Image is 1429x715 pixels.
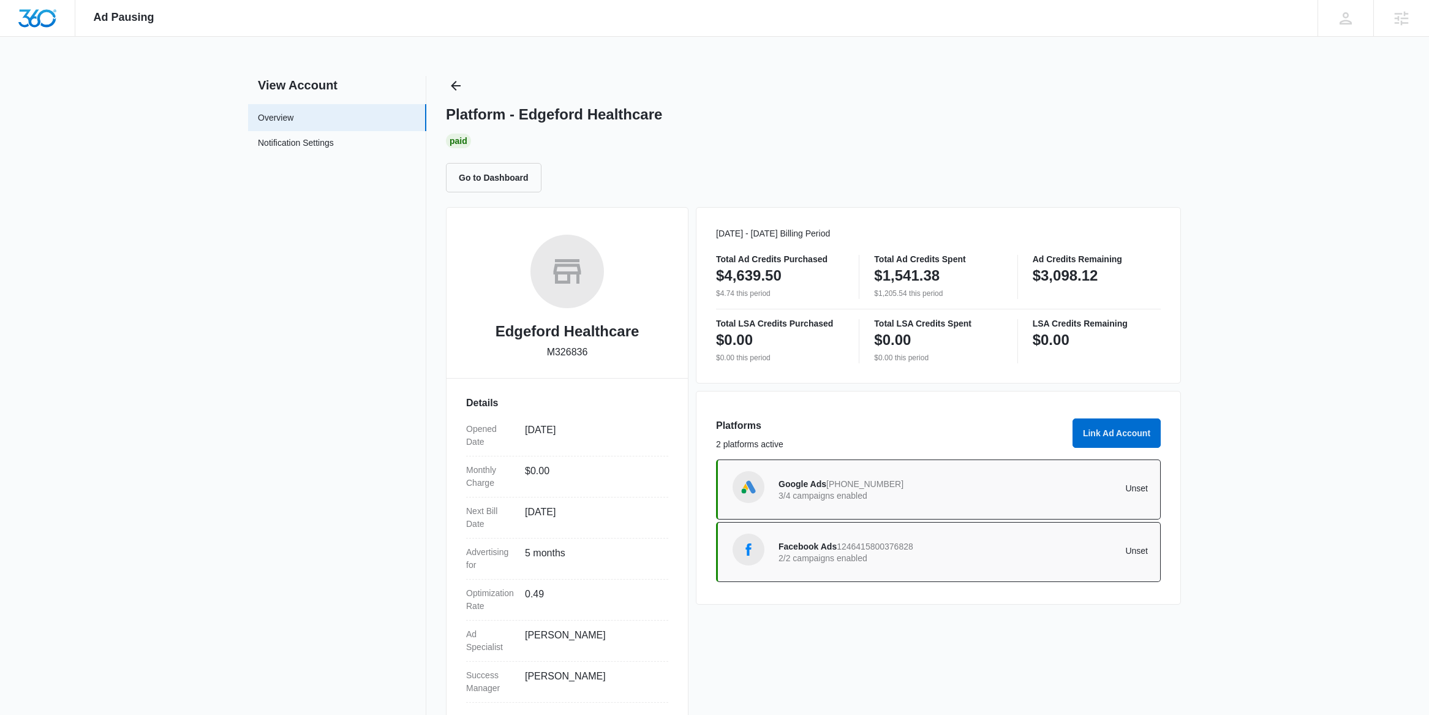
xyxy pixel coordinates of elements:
[446,105,662,124] h1: Platform - Edgeford Healthcare
[258,137,334,153] a: Notification Settings
[874,288,1002,299] p: $1,205.54 this period
[716,319,844,328] p: Total LSA Credits Purchased
[525,587,658,613] dd: 0.49
[496,320,639,342] h2: Edgeford Healthcare
[466,628,515,654] dt: Ad Specialist
[779,554,963,562] p: 2/2 campaigns enabled
[248,76,426,94] h2: View Account
[716,255,844,263] p: Total Ad Credits Purchased
[963,547,1148,555] p: Unset
[874,352,1002,363] p: $0.00 this period
[466,546,515,572] dt: Advertising for
[466,505,515,531] dt: Next Bill Date
[466,587,515,613] dt: Optimization Rate
[716,288,844,299] p: $4.74 this period
[716,352,844,363] p: $0.00 this period
[716,460,1161,520] a: Google AdsGoogle Ads[PHONE_NUMBER]3/4 campaigns enabledUnset
[1033,319,1161,328] p: LSA Credits Remaining
[525,464,658,490] dd: $0.00
[94,11,154,24] span: Ad Pausing
[446,172,549,183] a: Go to Dashboard
[1033,266,1098,286] p: $3,098.12
[446,134,471,148] div: Paid
[779,479,826,489] span: Google Ads
[826,479,903,489] span: [PHONE_NUMBER]
[525,669,658,695] dd: [PERSON_NAME]
[525,628,658,654] dd: [PERSON_NAME]
[466,580,668,621] div: Optimization Rate0.49
[739,478,758,496] img: Google Ads
[963,484,1148,493] p: Unset
[874,319,1002,328] p: Total LSA Credits Spent
[466,415,668,456] div: Opened Date[DATE]
[525,546,658,572] dd: 5 months
[466,662,668,703] div: Success Manager[PERSON_NAME]
[1073,418,1161,448] button: Link Ad Account
[716,438,1065,451] p: 2 platforms active
[466,539,668,580] div: Advertising for5 months
[716,522,1161,582] a: Facebook AdsFacebook Ads12464158003768282/2 campaigns enabledUnset
[466,621,668,662] div: Ad Specialist[PERSON_NAME]
[837,542,913,551] span: 1246415800376828
[1033,330,1069,350] p: $0.00
[716,330,753,350] p: $0.00
[739,540,758,559] img: Facebook Ads
[466,464,515,490] dt: Monthly Charge
[716,266,782,286] p: $4,639.50
[716,227,1161,240] p: [DATE] - [DATE] Billing Period
[466,423,515,448] dt: Opened Date
[874,266,940,286] p: $1,541.38
[446,163,541,192] button: Go to Dashboard
[779,542,837,551] span: Facebook Ads
[466,497,668,539] div: Next Bill Date[DATE]
[874,330,911,350] p: $0.00
[258,112,293,124] a: Overview
[874,255,1002,263] p: Total Ad Credits Spent
[466,669,515,695] dt: Success Manager
[716,418,1065,433] h3: Platforms
[466,396,668,410] h3: Details
[779,491,963,500] p: 3/4 campaigns enabled
[525,423,658,448] dd: [DATE]
[466,456,668,497] div: Monthly Charge$0.00
[1033,255,1161,263] p: Ad Credits Remaining
[547,345,588,360] p: M326836
[525,505,658,531] dd: [DATE]
[446,76,466,96] button: Back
